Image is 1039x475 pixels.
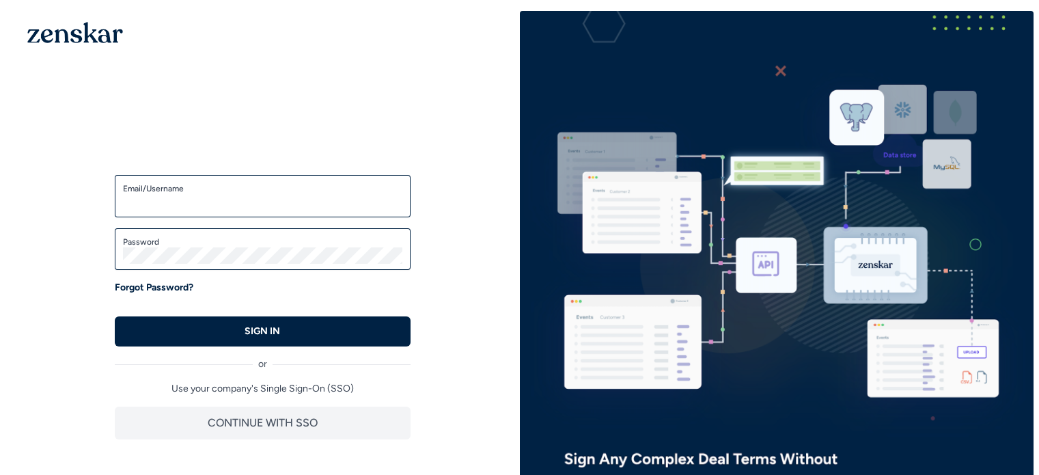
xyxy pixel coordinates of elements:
[115,382,411,396] p: Use your company's Single Sign-On (SSO)
[27,22,123,43] img: 1OGAJ2xQqyY4LXKgY66KYq0eOWRCkrZdAb3gUhuVAqdWPZE9SRJmCz+oDMSn4zDLXe31Ii730ItAGKgCKgCCgCikA4Av8PJUP...
[115,347,411,371] div: or
[115,316,411,347] button: SIGN IN
[115,281,193,295] a: Forgot Password?
[123,183,402,194] label: Email/Username
[245,325,280,338] p: SIGN IN
[123,236,402,247] label: Password
[115,407,411,439] button: CONTINUE WITH SSO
